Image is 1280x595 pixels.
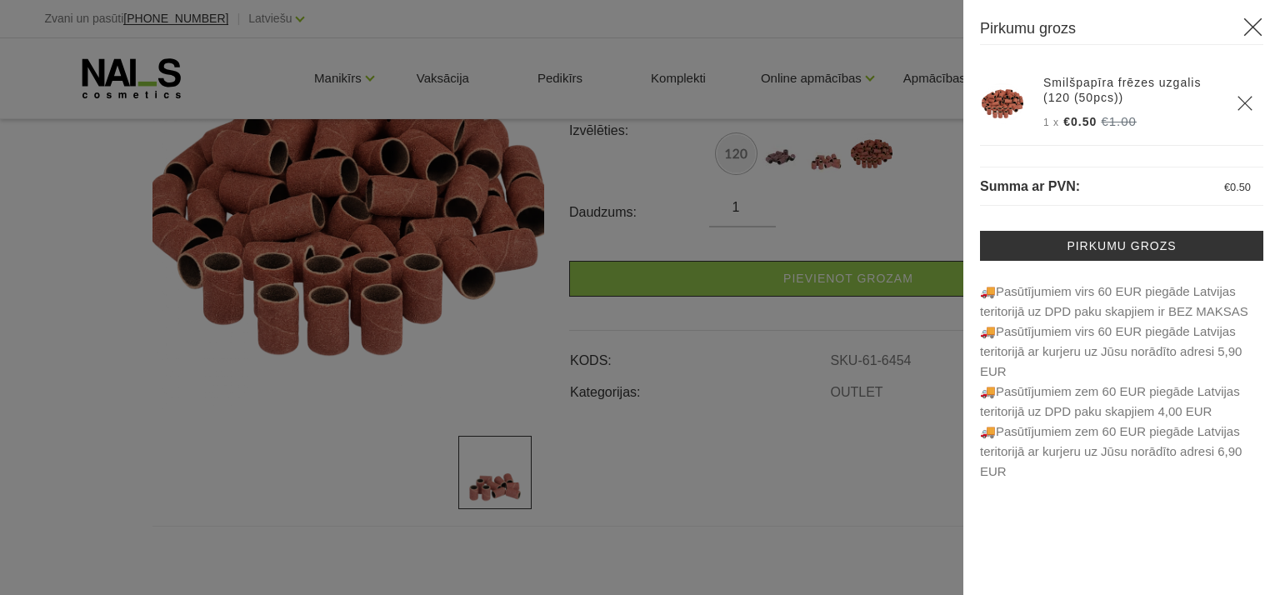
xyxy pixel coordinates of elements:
span: 1 x [1043,117,1059,128]
h3: Pirkumu grozs [980,17,1263,45]
span: Summa ar PVN: [980,179,1080,193]
p: 🚚Pasūtījumiem virs 60 EUR piegāde Latvijas teritorijā uz DPD paku skapjiem ir BEZ MAKSAS 🚚Pas... [980,282,1263,482]
a: Pirkumu grozs [980,231,1263,261]
a: Smilšpapīra frēzes uzgalis (120 (50pcs)) [1043,75,1217,105]
span: € [1224,181,1230,193]
s: €1.00 [1101,114,1137,128]
a: Delete [1237,95,1253,112]
span: 0.50 [1230,181,1251,193]
span: €0.50 [1063,115,1097,128]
